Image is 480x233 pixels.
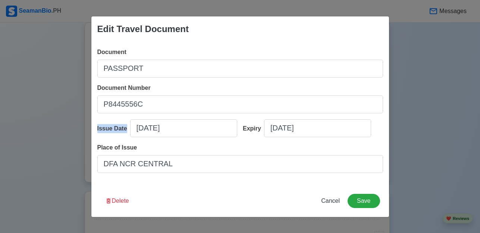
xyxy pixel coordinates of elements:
span: Place of Issue [97,144,137,151]
button: Delete [100,194,134,208]
input: Ex: Passport [97,60,383,78]
input: Ex: P12345678B [97,95,383,113]
input: Ex: Cebu City [97,155,383,173]
span: Cancel [321,198,340,204]
button: Save [348,194,380,208]
div: Expiry [243,124,264,133]
div: Issue Date [97,124,130,133]
span: Document [97,49,126,55]
button: Cancel [316,194,345,208]
span: Document Number [97,85,151,91]
div: Edit Travel Document [97,22,189,36]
